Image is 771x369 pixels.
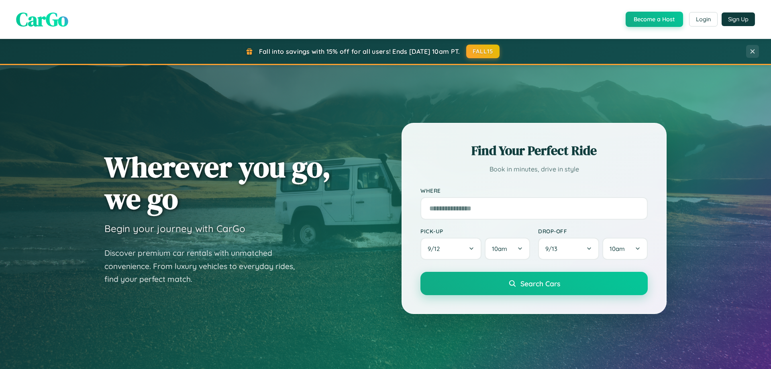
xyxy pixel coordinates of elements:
[259,47,460,55] span: Fall into savings with 15% off for all users! Ends [DATE] 10am PT.
[104,151,331,214] h1: Wherever you go, we go
[420,238,481,260] button: 9/12
[420,187,648,194] label: Where
[466,45,500,58] button: FALL15
[104,247,305,286] p: Discover premium car rentals with unmatched convenience. From luxury vehicles to everyday rides, ...
[420,272,648,295] button: Search Cars
[428,245,444,253] span: 9 / 12
[420,142,648,159] h2: Find Your Perfect Ride
[626,12,683,27] button: Become a Host
[492,245,507,253] span: 10am
[602,238,648,260] button: 10am
[610,245,625,253] span: 10am
[538,238,599,260] button: 9/13
[104,222,245,234] h3: Begin your journey with CarGo
[420,228,530,234] label: Pick-up
[420,163,648,175] p: Book in minutes, drive in style
[722,12,755,26] button: Sign Up
[16,6,68,33] span: CarGo
[689,12,718,27] button: Login
[485,238,530,260] button: 10am
[520,279,560,288] span: Search Cars
[545,245,561,253] span: 9 / 13
[538,228,648,234] label: Drop-off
